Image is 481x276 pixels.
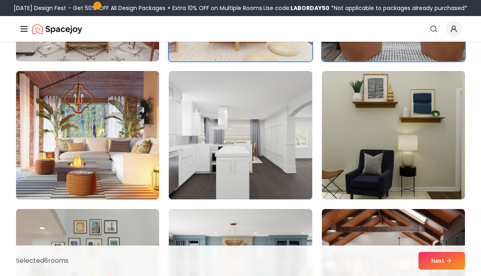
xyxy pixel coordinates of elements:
span: *Not applicable to packages already purchased* [329,4,467,12]
span: Use code: [263,4,329,12]
div: [DATE] Design Fest – Get 50% OFF All Design Packages + Extra 10% OFF on Multiple Rooms. [14,4,467,12]
p: Selected 8 room s [16,256,69,266]
nav: Global [19,16,462,42]
button: Next [418,252,465,270]
img: Room room-50 [165,68,315,203]
b: LABORDAY50 [291,4,329,12]
img: Room room-51 [322,71,465,199]
a: Spacejoy [32,21,82,37]
img: Spacejoy Logo [32,21,82,37]
img: Room room-49 [16,71,159,199]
